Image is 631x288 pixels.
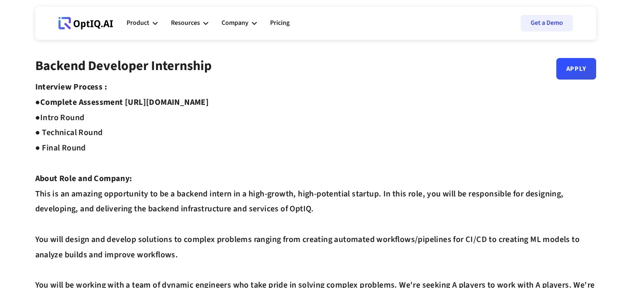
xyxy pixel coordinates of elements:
[222,11,257,36] div: Company
[35,173,132,184] strong: About Role and Company:
[35,81,107,93] strong: Interview Process :
[58,11,113,36] a: Webflow Homepage
[127,17,149,29] div: Product
[270,11,290,36] a: Pricing
[35,97,209,123] strong: Complete Assessment [URL][DOMAIN_NAME] ●
[35,56,212,75] strong: Backend Developer Internship
[556,58,596,80] a: Apply
[222,17,249,29] div: Company
[171,17,200,29] div: Resources
[521,15,573,31] a: Get a Demo
[127,11,158,36] div: Product
[171,11,208,36] div: Resources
